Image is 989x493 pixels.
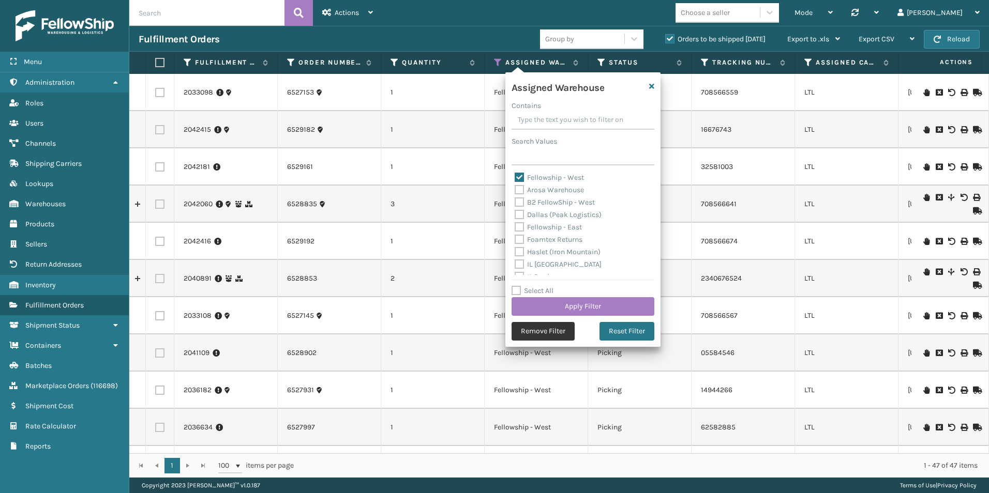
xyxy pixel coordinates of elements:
[795,334,898,372] td: LTL
[973,126,979,133] i: Mark as Shipped
[485,297,588,334] td: Fellowship - West
[973,312,979,319] i: Mark as Shipped
[961,194,967,201] i: Void BOL
[973,194,979,201] i: Print BOL
[588,334,692,372] td: Picking
[298,58,361,67] label: Order Number
[515,248,601,256] label: Haslet (Iron Mountain)
[139,33,219,45] h3: Fulfillment Orders
[287,273,317,284] a: 6528853
[795,372,898,409] td: LTL
[961,387,967,394] i: Print BOL
[485,74,588,111] td: Fellowship - West
[936,126,942,133] i: Cancel Fulfillment Order
[25,301,84,310] span: Fulfillment Orders
[16,10,114,41] img: logo
[142,477,260,493] p: Copyright 2023 [PERSON_NAME]™ v 1.0.187
[948,89,954,96] i: Void BOL
[184,125,211,135] a: 2042415
[923,424,930,431] i: On Hold
[923,126,930,133] i: On Hold
[795,446,898,483] td: LTL
[184,236,211,246] a: 2042416
[515,272,553,281] label: IL Perris
[24,57,42,66] span: Menu
[973,424,979,431] i: Mark as Shipped
[25,139,56,148] span: Channels
[973,238,979,245] i: Mark as Shipped
[923,387,930,394] i: On Hold
[164,458,180,473] a: 1
[948,126,954,133] i: Void BOL
[692,148,795,186] td: 32581003
[381,409,485,446] td: 1
[936,424,942,431] i: Cancel Fulfillment Order
[900,482,936,489] a: Terms of Use
[308,460,978,471] div: 1 - 47 of 47 items
[25,260,82,269] span: Return Addresses
[961,349,967,357] i: Print BOL
[692,446,795,483] td: 2340676537
[923,194,930,201] i: On Hold
[936,89,942,96] i: Cancel Fulfillment Order
[287,87,314,98] a: 6527153
[512,111,654,130] input: Type the text you wish to filter on
[973,387,979,394] i: Mark as Shipped
[948,268,954,275] i: Split Fulfillment Order
[381,186,485,223] td: 3
[485,446,588,483] td: Fellowship - West
[961,268,967,275] i: Void BOL
[859,35,894,43] span: Export CSV
[937,482,977,489] a: Privacy Policy
[923,238,930,245] i: On Hold
[692,74,795,111] td: 708566559
[25,402,73,410] span: Shipment Cost
[795,223,898,260] td: LTL
[795,260,898,297] td: LTL
[795,148,898,186] td: LTL
[924,30,980,49] button: Reload
[25,78,74,87] span: Administration
[25,159,82,168] span: Shipping Carriers
[923,312,930,319] i: On Hold
[25,240,47,249] span: Sellers
[692,186,795,223] td: 708566641
[948,424,954,431] i: Void BOL
[936,268,942,275] i: Cancel Fulfillment Order
[795,186,898,223] td: LTL
[973,163,979,171] i: Mark as Shipped
[381,111,485,148] td: 1
[381,297,485,334] td: 1
[692,297,795,334] td: 708566567
[485,223,588,260] td: Fellowship - West
[512,100,541,111] label: Contains
[545,34,574,44] div: Group by
[25,422,76,430] span: Rate Calculator
[218,458,294,473] span: items per page
[973,89,979,96] i: Mark as Shipped
[485,111,588,148] td: Fellowship - West
[184,422,213,433] a: 2036634
[287,422,315,433] a: 6527997
[485,372,588,409] td: Fellowship - West
[381,446,485,483] td: 2
[515,223,582,232] label: Fellowship - East
[381,334,485,372] td: 1
[948,238,954,245] i: Void BOL
[900,477,977,493] div: |
[25,119,43,128] span: Users
[961,312,967,319] i: Print BOL
[795,8,813,17] span: Mode
[692,223,795,260] td: 708566674
[184,385,212,395] a: 2036182
[287,199,317,209] a: 6528835
[795,409,898,446] td: LTL
[485,334,588,372] td: Fellowship - West
[381,148,485,186] td: 1
[973,349,979,357] i: Mark as Shipped
[936,312,942,319] i: Cancel Fulfillment Order
[25,281,56,289] span: Inventory
[25,321,80,330] span: Shipment Status
[936,238,942,245] i: Cancel Fulfillment Order
[402,58,464,67] label: Quantity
